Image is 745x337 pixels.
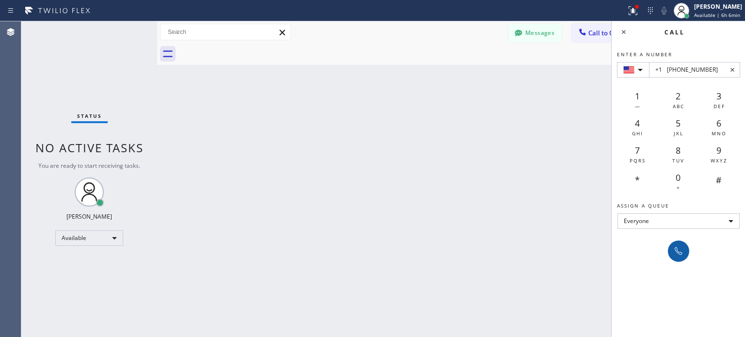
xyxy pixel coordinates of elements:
[632,130,643,137] span: GHI
[674,130,683,137] span: JKL
[676,172,680,183] span: 0
[617,213,740,229] div: Everyone
[716,144,721,156] span: 9
[588,29,639,37] span: Call to Customer
[38,161,140,170] span: You are ready to start receiving tasks.
[676,117,680,129] span: 5
[673,103,684,110] span: ABC
[635,117,640,129] span: 4
[635,90,640,102] span: 1
[617,202,669,209] span: Assign a queue
[716,174,722,186] span: #
[657,4,671,17] button: Mute
[617,51,672,58] span: Enter a number
[635,103,641,110] span: —
[712,130,727,137] span: MNO
[635,144,640,156] span: 7
[630,157,646,164] span: PQRS
[677,184,680,191] span: +
[716,117,721,129] span: 6
[694,2,742,11] div: [PERSON_NAME]
[508,24,562,42] button: Messages
[66,212,112,221] div: [PERSON_NAME]
[77,112,102,119] span: Status
[716,90,721,102] span: 3
[664,28,685,36] span: Call
[672,157,684,164] span: TUV
[35,140,144,156] span: No active tasks
[713,103,725,110] span: DEF
[161,24,291,40] input: Search
[676,144,680,156] span: 8
[55,230,123,246] div: Available
[571,24,646,42] button: Call to Customer
[676,90,680,102] span: 2
[694,12,740,18] span: Available | 6h 6min
[711,157,728,164] span: WXYZ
